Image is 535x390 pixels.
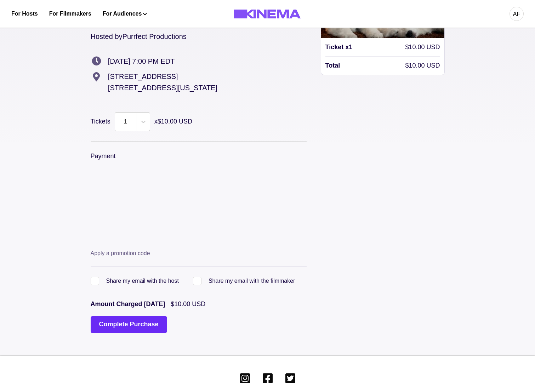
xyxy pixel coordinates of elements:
[108,72,217,81] p: [STREET_ADDRESS]
[108,56,175,67] p: [DATE] 7:00 PM EDT
[209,277,295,285] p: Share my email with the filmmaker
[91,117,110,126] p: Tickets
[108,84,217,92] p: [STREET_ADDRESS][US_STATE]
[106,277,179,285] p: Share my email with the host
[49,10,91,18] a: For Filmmakers
[171,299,205,309] p: $10.00 USD
[91,151,307,161] p: Payment
[325,42,353,52] p: Ticket x 1
[91,316,167,333] button: Complete Purchase
[89,165,308,246] iframe: Secure payment input frame
[405,42,440,52] p: $10.00 USD
[91,31,307,42] p: Hosted by Purrfect Productions
[405,61,440,70] p: $10.00 USD
[513,10,520,18] div: af
[154,117,192,126] p: x $10.00 USD
[103,10,147,18] button: For Audiences
[91,250,150,257] button: Apply a promotion code
[11,10,38,18] a: For Hosts
[325,61,340,70] p: Total
[91,299,165,309] p: Amount Charged [DATE]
